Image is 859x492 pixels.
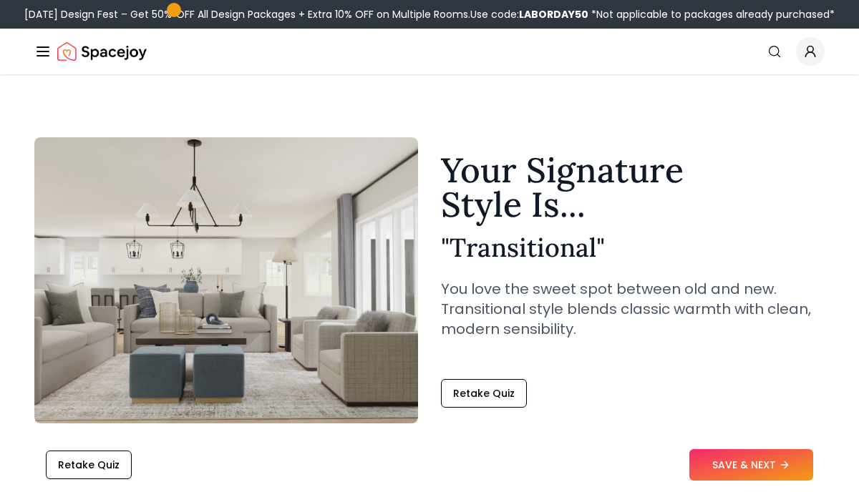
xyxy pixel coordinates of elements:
[441,279,825,339] p: You love the sweet spot between old and new. Transitional style blends classic warmth with clean,...
[34,137,418,423] img: Transitional Style Example
[34,29,825,74] nav: Global
[588,7,835,21] span: *Not applicable to packages already purchased*
[57,37,147,66] a: Spacejoy
[470,7,588,21] span: Use code:
[46,451,132,479] button: Retake Quiz
[57,37,147,66] img: Spacejoy Logo
[519,7,588,21] b: LABORDAY50
[441,233,825,262] h2: " Transitional "
[24,7,835,21] div: [DATE] Design Fest – Get 50% OFF All Design Packages + Extra 10% OFF on Multiple Rooms.
[441,379,527,408] button: Retake Quiz
[441,153,825,222] h1: Your Signature Style Is...
[689,449,813,481] button: SAVE & NEXT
